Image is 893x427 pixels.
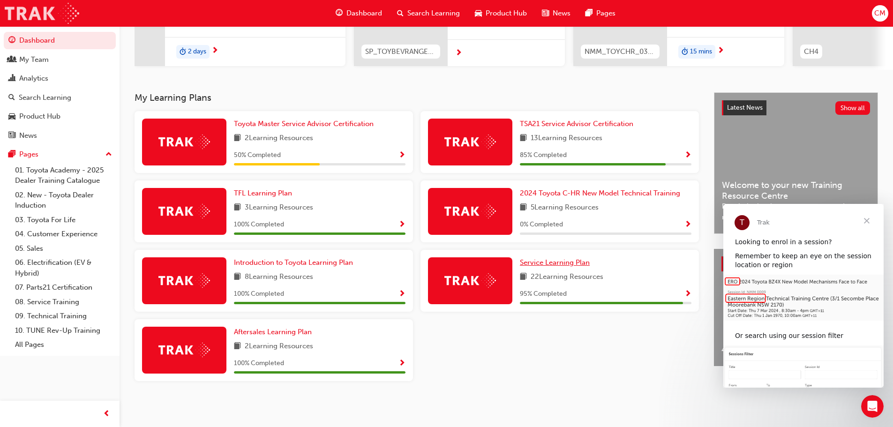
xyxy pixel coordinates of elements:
[398,290,405,299] span: Show Progress
[158,135,210,149] img: Trak
[245,271,313,283] span: 8 Learning Resources
[234,219,284,230] span: 100 % Completed
[596,8,615,19] span: Pages
[211,47,218,55] span: next-icon
[234,189,292,197] span: TFL Learning Plan
[467,4,534,23] a: car-iconProduct Hub
[861,395,884,418] iframe: Intercom live chat
[684,221,691,229] span: Show Progress
[336,7,343,19] span: guage-icon
[520,202,527,214] span: book-icon
[723,204,884,388] iframe: Intercom live chat message
[105,149,112,161] span: up-icon
[721,256,870,271] a: Product HubShow all
[585,7,593,19] span: pages-icon
[11,163,116,188] a: 01. Toyota Academy - 2025 Dealer Training Catalogue
[11,280,116,295] a: 07. Parts21 Certification
[19,73,48,84] div: Analytics
[19,111,60,122] div: Product Hub
[11,227,116,241] a: 04. Customer Experience
[365,46,436,57] span: SP_TOYBEVRANGE_EL
[475,7,482,19] span: car-icon
[234,258,353,267] span: Introduction to Toyota Learning Plan
[520,271,527,283] span: book-icon
[234,327,315,337] a: Aftersales Learning Plan
[531,202,599,214] span: 5 Learning Resources
[721,345,826,355] span: 4x4 and Towing
[682,46,688,58] span: duration-icon
[684,151,691,160] span: Show Progress
[520,133,527,144] span: book-icon
[722,201,870,222] span: Revolutionise the way you access and manage your learning resources.
[398,288,405,300] button: Show Progress
[8,112,15,121] span: car-icon
[135,92,699,103] h3: My Learning Plans
[11,323,116,338] a: 10. TUNE Rev-Up Training
[19,130,37,141] div: News
[11,188,116,213] a: 02. New - Toyota Dealer Induction
[11,295,116,309] a: 08. Service Training
[234,271,241,283] span: book-icon
[11,213,116,227] a: 03. Toyota For Life
[5,3,79,24] img: Trak
[4,51,116,68] a: My Team
[531,271,603,283] span: 22 Learning Resources
[486,8,527,19] span: Product Hub
[4,146,116,163] button: Pages
[158,204,210,218] img: Trak
[234,202,241,214] span: book-icon
[684,150,691,161] button: Show Progress
[11,255,116,280] a: 06. Electrification (EV & Hybrid)
[520,289,567,300] span: 95 % Completed
[684,290,691,299] span: Show Progress
[722,100,870,115] a: Latest NewsShow all
[19,149,38,160] div: Pages
[158,343,210,357] img: Trak
[245,133,313,144] span: 2 Learning Resources
[245,202,313,214] span: 3 Learning Resources
[234,150,281,161] span: 50 % Completed
[553,8,570,19] span: News
[520,257,593,268] a: Service Learning Plan
[4,30,116,146] button: DashboardMy TeamAnalyticsSearch LearningProduct HubNews
[4,32,116,49] a: Dashboard
[11,309,116,323] a: 09. Technical Training
[804,46,818,57] span: CH4
[444,273,496,288] img: Trak
[11,337,116,352] a: All Pages
[8,132,15,140] span: news-icon
[684,219,691,231] button: Show Progress
[234,188,296,199] a: TFL Learning Plan
[188,46,206,57] span: 2 days
[444,135,496,149] img: Trak
[19,54,49,65] div: My Team
[874,8,885,19] span: CM
[234,119,377,129] a: Toyota Master Service Advisor Certification
[398,151,405,160] span: Show Progress
[542,7,549,19] span: news-icon
[234,257,357,268] a: Introduction to Toyota Learning Plan
[520,120,633,128] span: TSA21 Service Advisor Certification
[234,289,284,300] span: 100 % Completed
[103,408,110,420] span: prev-icon
[158,273,210,288] img: Trak
[578,4,623,23] a: pages-iconPages
[234,358,284,369] span: 100 % Completed
[520,258,590,267] span: Service Learning Plan
[444,204,496,218] img: Trak
[19,92,71,103] div: Search Learning
[8,94,15,102] span: search-icon
[8,56,15,64] span: people-icon
[390,4,467,23] a: search-iconSearch Learning
[4,108,116,125] a: Product Hub
[534,4,578,23] a: news-iconNews
[234,120,374,128] span: Toyota Master Service Advisor Certification
[531,133,602,144] span: 13 Learning Resources
[835,101,870,115] button: Show all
